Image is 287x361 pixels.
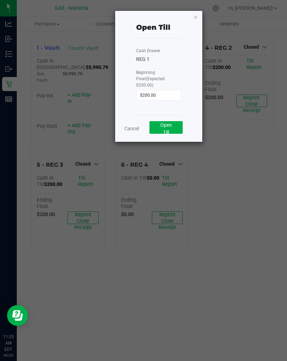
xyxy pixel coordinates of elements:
[136,70,166,88] span: Beginning Float
[160,122,172,135] span: Open Till
[7,305,28,326] iframe: Resource center
[136,22,170,33] div: Open Till
[136,56,181,63] div: REG 1
[124,125,139,132] a: Cancel
[149,121,183,134] button: Open Till
[136,48,160,54] label: Cash Drawer
[136,76,166,88] span: (Expected: $200.00)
